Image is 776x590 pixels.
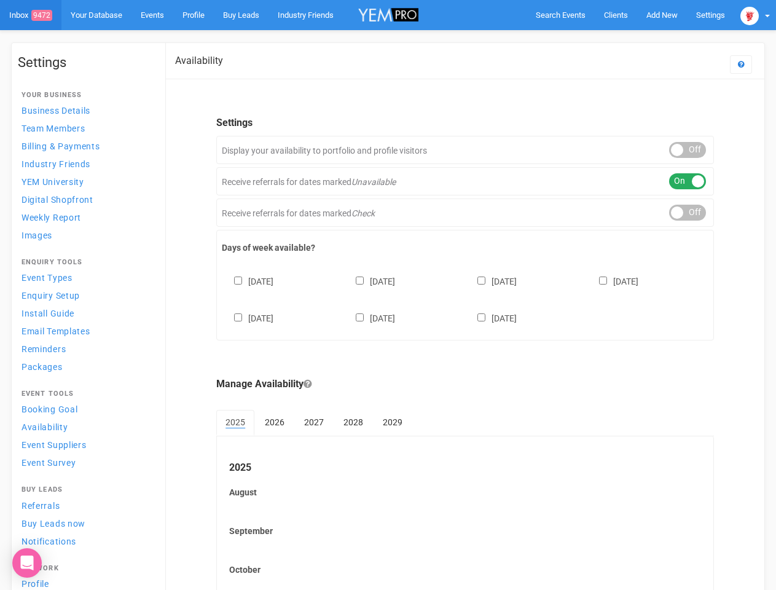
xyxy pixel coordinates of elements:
[465,274,517,288] label: [DATE]
[22,291,80,301] span: Enquiry Setup
[234,277,242,285] input: [DATE]
[477,277,485,285] input: [DATE]
[18,227,153,243] a: Images
[31,10,52,21] span: 9472
[22,273,73,283] span: Event Types
[216,167,714,195] div: Receive referrals for dates marked
[222,242,708,254] label: Days of week available?
[216,410,254,436] a: 2025
[234,313,242,321] input: [DATE]
[18,305,153,321] a: Install Guide
[18,497,153,514] a: Referrals
[18,102,153,119] a: Business Details
[229,525,701,537] label: September
[22,326,90,336] span: Email Templates
[22,230,52,240] span: Images
[22,362,63,372] span: Packages
[18,436,153,453] a: Event Suppliers
[229,564,701,576] label: October
[18,401,153,417] a: Booking Goal
[465,311,517,324] label: [DATE]
[18,120,153,136] a: Team Members
[18,323,153,339] a: Email Templates
[740,7,759,25] img: open-uri20250107-2-1pbi2ie
[351,177,396,187] em: Unavailable
[12,548,42,578] div: Open Intercom Messenger
[256,410,294,435] a: 2026
[22,440,87,450] span: Event Suppliers
[356,277,364,285] input: [DATE]
[22,213,81,222] span: Weekly Report
[18,358,153,375] a: Packages
[22,404,77,414] span: Booking Goal
[216,377,714,391] legend: Manage Availability
[22,92,149,99] h4: Your Business
[18,515,153,532] a: Buy Leads now
[356,313,364,321] input: [DATE]
[22,422,68,432] span: Availability
[18,209,153,226] a: Weekly Report
[22,537,76,546] span: Notifications
[18,155,153,172] a: Industry Friends
[334,410,372,435] a: 2028
[599,277,607,285] input: [DATE]
[351,208,375,218] em: Check
[22,259,149,266] h4: Enquiry Tools
[22,177,84,187] span: YEM University
[18,173,153,190] a: YEM University
[216,116,714,130] legend: Settings
[175,55,223,66] h2: Availability
[216,136,714,164] div: Display your availability to portfolio and profile visitors
[18,419,153,435] a: Availability
[22,458,76,468] span: Event Survey
[229,461,701,475] legend: 2025
[18,269,153,286] a: Event Types
[374,410,412,435] a: 2029
[22,309,74,318] span: Install Guide
[222,311,273,324] label: [DATE]
[22,565,149,572] h4: Network
[587,274,638,288] label: [DATE]
[18,340,153,357] a: Reminders
[18,454,153,471] a: Event Survey
[22,141,100,151] span: Billing & Payments
[646,10,678,20] span: Add New
[18,191,153,208] a: Digital Shopfront
[536,10,586,20] span: Search Events
[22,390,149,398] h4: Event Tools
[22,124,85,133] span: Team Members
[22,344,66,354] span: Reminders
[343,274,395,288] label: [DATE]
[229,486,701,498] label: August
[343,311,395,324] label: [DATE]
[22,486,149,494] h4: Buy Leads
[295,410,333,435] a: 2027
[18,287,153,304] a: Enquiry Setup
[22,106,90,116] span: Business Details
[18,138,153,154] a: Billing & Payments
[477,313,485,321] input: [DATE]
[18,55,153,70] h1: Settings
[18,533,153,549] a: Notifications
[22,195,93,205] span: Digital Shopfront
[604,10,628,20] span: Clients
[216,199,714,227] div: Receive referrals for dates marked
[222,274,273,288] label: [DATE]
